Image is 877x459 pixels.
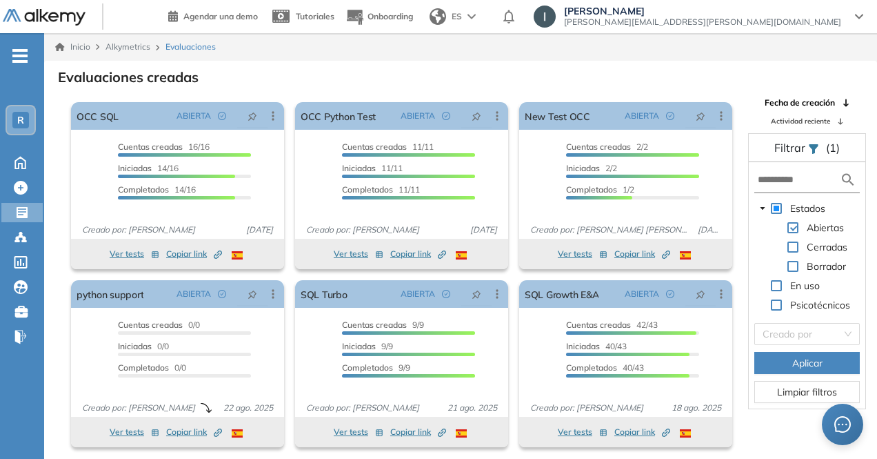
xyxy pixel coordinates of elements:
span: Limpiar filtros [777,384,837,400]
span: message [834,416,851,433]
a: Agendar una demo [168,7,258,23]
span: Cuentas creadas [342,320,407,330]
span: Iniciadas [342,163,376,173]
button: Copiar link [390,424,446,440]
a: OCC SQL [77,102,119,130]
span: Iniciadas [566,341,600,351]
button: pushpin [461,105,492,127]
span: 11/11 [342,163,403,173]
span: Creado por: [PERSON_NAME] [77,402,201,414]
span: Creado por: [PERSON_NAME] [77,224,201,236]
span: check-circle [218,112,226,120]
a: Inicio [55,41,90,53]
span: Filtrar [774,141,808,155]
span: Psicotécnicos [787,297,853,313]
button: Ver tests [110,424,159,440]
span: Psicotécnicos [790,299,850,311]
a: New Test OCC [525,102,590,130]
span: 0/0 [118,362,186,373]
button: Onboarding [345,2,413,32]
span: ABIERTA [177,110,211,122]
span: ABIERTA [177,288,211,300]
span: 18 ago. 2025 [666,402,727,414]
span: Copiar link [390,248,446,260]
img: world [430,8,446,25]
span: check-circle [666,112,674,120]
button: Ver tests [110,246,159,262]
button: pushpin [685,105,716,127]
span: check-circle [666,290,674,298]
span: 40/43 [566,341,627,351]
span: 40/43 [566,362,644,373]
a: SQL Turbo [301,280,347,308]
span: 14/16 [118,163,179,173]
button: Copiar link [390,246,446,262]
button: pushpin [461,283,492,305]
button: Copiar link [166,424,222,440]
span: ABIERTA [401,288,435,300]
span: check-circle [442,112,450,120]
button: Ver tests [334,246,383,262]
span: Abiertas [804,219,847,236]
span: 2/2 [566,163,617,173]
span: Estados [790,202,825,215]
span: Copiar link [390,426,446,438]
button: Ver tests [334,424,383,440]
span: 14/16 [118,184,196,195]
button: pushpin [237,105,268,127]
button: pushpin [237,283,268,305]
span: 42/43 [566,320,658,330]
img: ESP [232,429,243,438]
span: ES [452,10,462,23]
img: ESP [456,251,467,260]
button: Copiar link [614,246,670,262]
span: 9/9 [342,341,393,351]
span: Completados [342,362,393,373]
span: Tutoriales [296,11,334,21]
i: - [12,55,28,57]
span: Completados [566,184,617,195]
span: caret-down [759,205,766,212]
span: Borrador [807,260,846,273]
span: Copiar link [614,248,670,260]
img: arrow [467,14,476,19]
span: Borrador [804,258,849,275]
a: python support [77,280,143,308]
span: [DATE] [465,224,503,236]
span: Fecha de creación [765,97,835,109]
span: ABIERTA [625,288,659,300]
img: ESP [680,251,691,260]
span: 16/16 [118,141,210,152]
span: Copiar link [614,426,670,438]
span: Iniciadas [118,163,152,173]
span: Iniciadas [566,163,600,173]
span: 9/9 [342,320,424,330]
span: pushpin [248,110,257,121]
img: ESP [456,429,467,438]
span: Cerradas [804,239,850,255]
a: SQL Growth E&A [525,280,598,308]
span: pushpin [472,110,481,121]
span: Completados [342,184,393,195]
span: [DATE] [692,224,727,236]
span: R [17,115,24,126]
span: En uso [787,277,823,294]
span: Creado por: [PERSON_NAME] [525,402,649,414]
span: Cuentas creadas [118,320,183,330]
span: Completados [118,362,169,373]
img: ESP [232,251,243,260]
a: OCC Python Test [301,102,376,130]
span: (1) [826,139,840,156]
span: Onboarding [367,11,413,21]
span: 1/2 [566,184,634,195]
h3: Evaluaciones creadas [58,69,199,86]
span: Copiar link [166,248,222,260]
button: Ver tests [558,246,607,262]
span: Completados [118,184,169,195]
button: Aplicar [754,352,860,374]
span: 0/0 [118,341,169,351]
span: Cerradas [807,241,847,253]
span: Cuentas creadas [342,141,407,152]
span: Agendar una demo [183,11,258,21]
span: Evaluaciones [165,41,216,53]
